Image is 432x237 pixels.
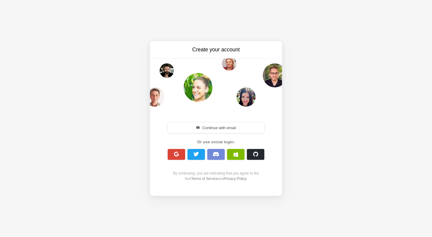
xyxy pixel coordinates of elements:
div: By continuing, you are indicating that you agree to the Nolt and . [164,171,268,181]
a: Terms of Service [191,177,218,181]
a: Privacy Policy [224,177,246,181]
h3: Create your account [166,46,266,53]
div: Or use social login: [164,139,268,145]
button: Continue with email [168,122,264,133]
